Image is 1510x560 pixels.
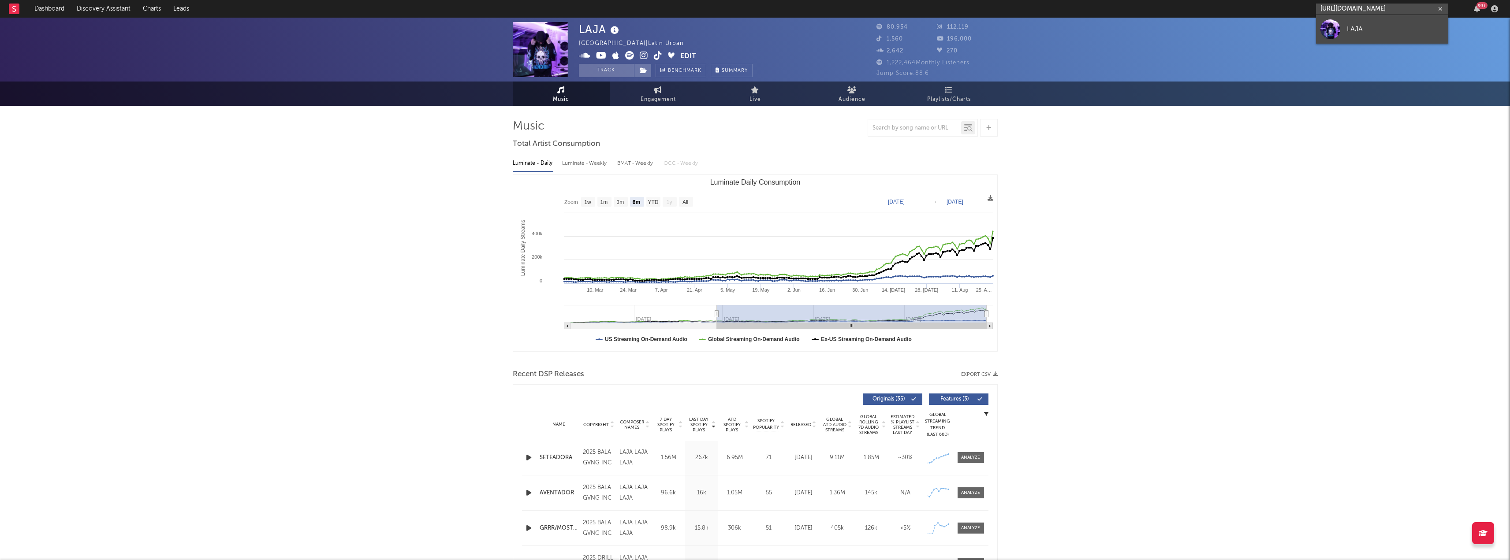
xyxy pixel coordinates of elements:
[881,287,905,293] text: 14. [DATE]
[532,231,542,236] text: 400k
[929,393,988,405] button: Features(3)
[617,156,655,171] div: BMAT - Weekly
[753,524,784,533] div: 51
[648,199,658,205] text: YTD
[641,94,676,105] span: Engagement
[620,287,637,293] text: 24. Mar
[876,48,903,54] span: 2,642
[687,489,716,497] div: 16k
[925,412,951,438] div: Global Streaming Trend (Last 60D)
[708,336,799,342] text: Global Streaming On-Demand Audio
[654,417,678,433] span: 7 Day Spotify Plays
[540,524,578,533] a: GRRR/MOSTWANTED
[876,60,969,66] span: 1,222,464 Monthly Listeners
[823,524,852,533] div: 405k
[857,489,886,497] div: 145k
[823,453,852,462] div: 9.11M
[1316,4,1448,15] input: Search for artists
[857,524,886,533] div: 126k
[722,68,748,73] span: Summary
[891,414,915,435] span: Estimated % Playlist Streams Last Day
[752,287,770,293] text: 19. May
[787,287,800,293] text: 2. Jun
[976,287,992,293] text: 25. A…
[876,70,929,76] span: Jump Score: 88.6
[876,36,903,42] span: 1,560
[720,287,735,293] text: 5. May
[937,36,972,42] span: 196,000
[749,94,761,105] span: Live
[583,482,615,504] div: 2025 BALA GVNG INC
[687,524,716,533] div: 15.8k
[562,156,608,171] div: Luminate - Weekly
[868,125,961,132] input: Search by song name or URL
[863,393,922,405] button: Originals(35)
[553,94,569,105] span: Music
[619,482,650,504] div: LAJA LAJA LAJA
[857,453,886,462] div: 1.85M
[666,199,672,205] text: 1y
[579,64,634,77] button: Track
[600,199,608,205] text: 1m
[616,199,624,205] text: 3m
[707,82,804,106] a: Live
[852,287,868,293] text: 30. Jun
[540,421,578,428] div: Name
[720,453,749,462] div: 6.95M
[720,417,744,433] span: ATD Spotify Plays
[819,287,835,293] text: 16. Jun
[680,51,696,62] button: Edit
[1476,2,1488,9] div: 99 +
[839,94,865,105] span: Audience
[579,22,621,37] div: LAJA
[656,64,706,77] a: Benchmark
[804,82,901,106] a: Audience
[869,397,909,402] span: Originals ( 35 )
[710,178,800,186] text: Luminate Daily Consumption
[632,199,640,205] text: 6m
[654,453,683,462] div: 1.56M
[654,524,683,533] div: 98.9k
[513,156,553,171] div: Luminate - Daily
[932,199,937,205] text: →
[947,199,963,205] text: [DATE]
[753,453,784,462] div: 71
[789,524,818,533] div: [DATE]
[686,287,702,293] text: 21. Apr
[654,489,683,497] div: 96.6k
[901,82,998,106] a: Playlists/Charts
[937,48,958,54] span: 270
[655,287,667,293] text: 7. Apr
[540,453,578,462] a: SETEADORA
[579,38,694,49] div: [GEOGRAPHIC_DATA] | Latin Urban
[619,419,645,430] span: Composer Names
[587,287,604,293] text: 10. Mar
[539,278,542,283] text: 0
[540,489,578,497] div: AVENTADOR
[513,82,610,106] a: Music
[619,447,650,468] div: LAJA LAJA LAJA
[583,518,615,539] div: 2025 BALA GVNG INC
[1474,5,1480,12] button: 99+
[513,175,997,351] svg: Luminate Daily Consumption
[951,287,968,293] text: 11. Aug
[610,82,707,106] a: Engagement
[720,489,749,497] div: 1.05M
[532,254,542,260] text: 200k
[682,199,688,205] text: All
[1347,24,1444,34] div: LAJA
[891,524,920,533] div: <5%
[857,414,881,435] span: Global Rolling 7D Audio Streams
[915,287,938,293] text: 28. [DATE]
[789,453,818,462] div: [DATE]
[520,220,526,276] text: Luminate Daily Streams
[583,447,615,468] div: 2025 BALA GVNG INC
[888,199,905,205] text: [DATE]
[513,139,600,149] span: Total Artist Consumption
[927,94,971,105] span: Playlists/Charts
[687,453,716,462] div: 267k
[753,418,779,431] span: Spotify Popularity
[584,199,591,205] text: 1w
